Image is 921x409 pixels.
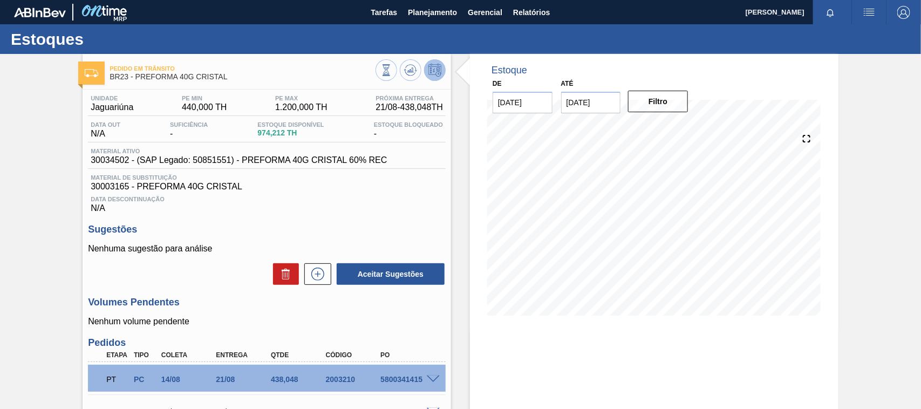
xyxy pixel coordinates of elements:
[268,351,329,359] div: Qtde
[88,224,446,235] h3: Sugestões
[131,351,159,359] div: Tipo
[513,6,550,19] span: Relatórios
[371,121,446,139] div: -
[88,121,123,139] div: N/A
[167,121,210,139] div: -
[104,367,132,391] div: Pedido em Trânsito
[159,375,220,384] div: 14/08/2025
[378,351,439,359] div: PO
[91,95,133,101] span: Unidade
[213,351,274,359] div: Entrega
[11,33,202,45] h1: Estoques
[275,95,328,101] span: PE MAX
[88,337,446,349] h3: Pedidos
[400,59,421,81] button: Atualizar Gráfico
[493,92,552,113] input: dd/mm/yyyy
[268,263,299,285] div: Excluir Sugestões
[561,80,574,87] label: Até
[376,59,397,81] button: Visão Geral dos Estoques
[91,121,120,128] span: Data out
[170,121,208,128] span: Suficiência
[863,6,876,19] img: userActions
[371,6,397,19] span: Tarefas
[331,262,446,286] div: Aceitar Sugestões
[91,103,133,112] span: Jaguariúna
[257,121,324,128] span: Estoque Disponível
[88,192,446,213] div: N/A
[88,317,446,326] p: Nenhum volume pendente
[374,121,443,128] span: Estoque Bloqueado
[323,375,384,384] div: 2003210
[268,375,329,384] div: 438,048
[376,95,443,101] span: Próxima Entrega
[493,80,502,87] label: De
[159,351,220,359] div: Coleta
[91,196,443,202] span: Data Descontinuação
[561,92,621,113] input: dd/mm/yyyy
[492,65,527,76] div: Estoque
[213,375,274,384] div: 21/08/2025
[323,351,384,359] div: Código
[91,155,387,165] span: 30034502 - (SAP Legado: 50851551) - PREFORMA 40G CRISTAL 60% REC
[628,91,688,112] button: Filtro
[424,59,446,81] button: Desprogramar Estoque
[299,263,331,285] div: Nova sugestão
[813,5,848,20] button: Notificações
[897,6,910,19] img: Logout
[182,95,227,101] span: PE MIN
[91,174,443,181] span: Material de Substituição
[131,375,159,384] div: Pedido de Compra
[91,182,443,192] span: 30003165 - PREFORMA 40G CRISTAL
[182,103,227,112] span: 440,000 TH
[88,244,446,254] p: Nenhuma sugestão para análise
[14,8,66,17] img: TNhmsLtSVTkK8tSr43FrP2fwEKptu5GPRR3wAAAABJRU5ErkJggg==
[110,65,376,72] span: Pedido em Trânsito
[110,73,376,81] span: BR23 - PREFORMA 40G CRISTAL
[275,103,328,112] span: 1.200,000 TH
[85,69,98,77] img: Ícone
[376,103,443,112] span: 21/08 - 438,048 TH
[408,6,457,19] span: Planejamento
[468,6,502,19] span: Gerencial
[378,375,439,384] div: 5800341415
[88,297,446,308] h3: Volumes Pendentes
[257,129,324,137] span: 974,212 TH
[91,148,387,154] span: Material ativo
[337,263,445,285] button: Aceitar Sugestões
[104,351,132,359] div: Etapa
[106,375,129,384] p: PT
